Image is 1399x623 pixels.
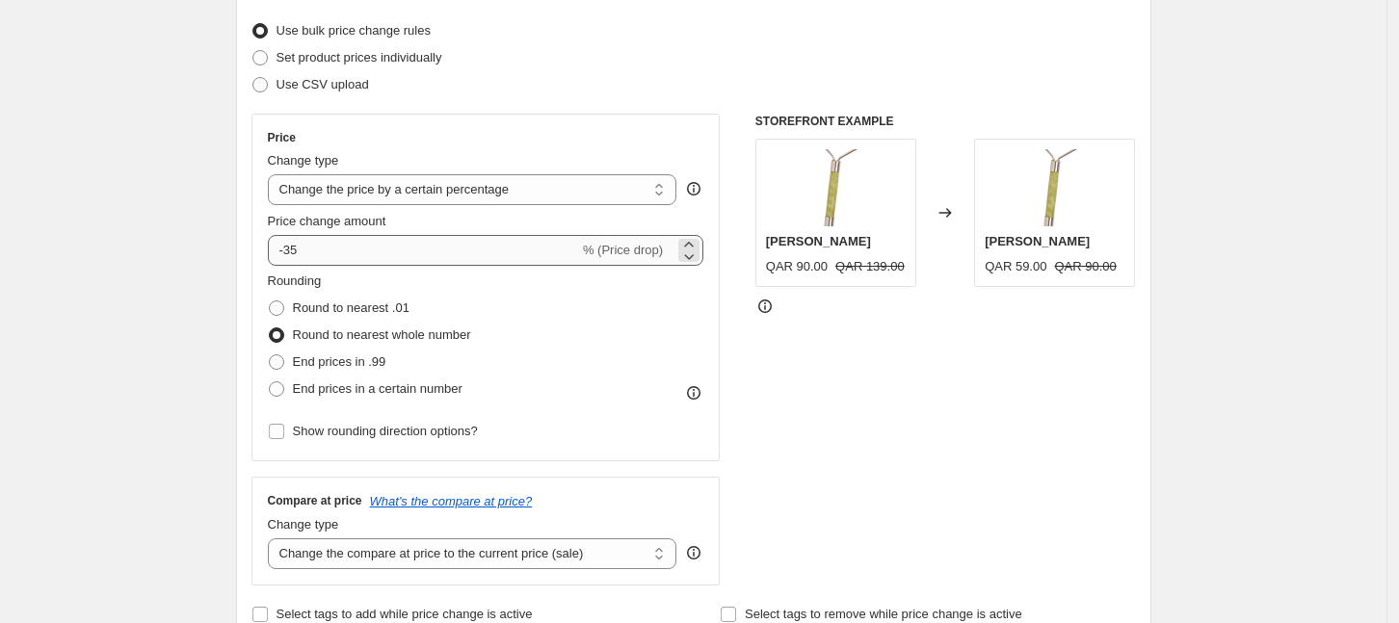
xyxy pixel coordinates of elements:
[797,149,874,226] img: JadeRollerLumity1_80x.png
[293,354,386,369] span: End prices in .99
[293,300,409,315] span: Round to nearest .01
[268,493,362,508] h3: Compare at price
[268,517,339,532] span: Change type
[277,77,369,91] span: Use CSV upload
[268,235,579,266] input: -15
[985,257,1046,276] div: QAR 59.00
[745,607,1022,621] span: Select tags to remove while price change is active
[684,179,703,198] div: help
[268,273,322,288] span: Rounding
[277,607,533,621] span: Select tags to add while price change is active
[835,257,905,276] strike: QAR 139.00
[268,214,386,228] span: Price change amount
[1016,149,1094,226] img: JadeRollerLumity1_80x.png
[766,234,871,248] span: [PERSON_NAME]
[293,327,471,342] span: Round to nearest whole number
[684,543,703,562] div: help
[583,243,663,257] span: % (Price drop)
[293,381,462,396] span: End prices in a certain number
[1054,257,1116,276] strike: QAR 90.00
[766,257,828,276] div: QAR 90.00
[268,130,296,145] h3: Price
[277,23,431,38] span: Use bulk price change rules
[277,50,442,65] span: Set product prices individually
[370,494,533,508] button: What's the compare at price?
[985,234,1090,248] span: [PERSON_NAME]
[268,153,339,168] span: Change type
[755,114,1136,129] h6: STOREFRONT EXAMPLE
[293,424,478,438] span: Show rounding direction options?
